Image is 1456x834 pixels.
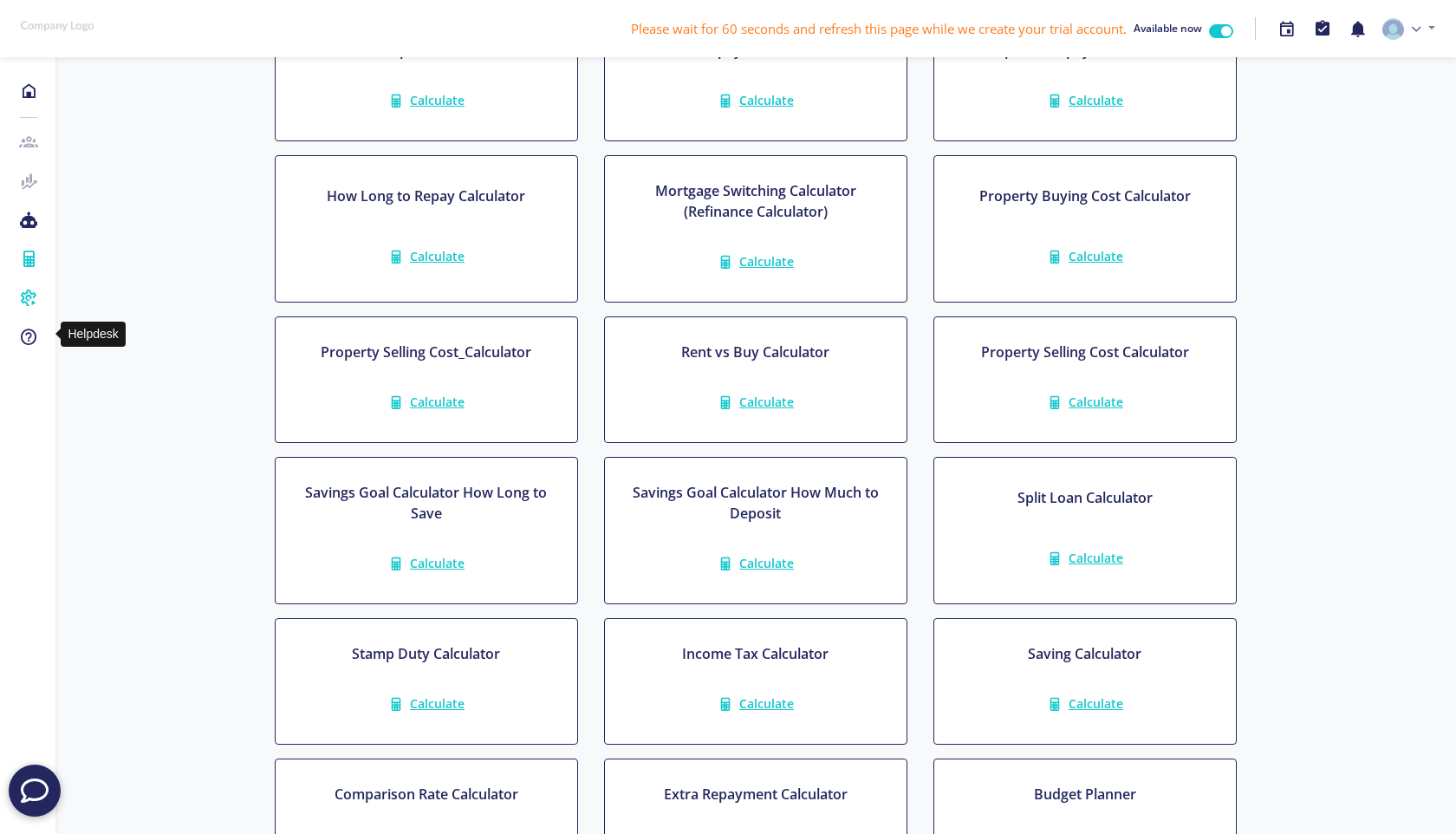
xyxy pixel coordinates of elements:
div: Helpdesk [61,322,125,347]
span: Calculate [1069,550,1123,566]
span: Calculate [1069,248,1123,264]
h4: Saving Calculator [1028,643,1141,664]
span: Calculate [410,92,465,108]
h4: Split Loan Calculator [1017,487,1153,508]
a: Calculate [370,547,483,580]
span: Calculate [1069,394,1123,410]
h4: Rent vs Buy Calculator [681,342,829,362]
a: Calculate [699,547,812,580]
span: Calculate [739,394,794,410]
span: Calculate [739,695,794,712]
a: Calculate [1029,687,1141,720]
h4: Extra Repayment Calculator [664,784,848,805]
a: Calculate [1029,240,1141,273]
h4: Comparison Rate Calculator [335,784,518,805]
a: Calculate [699,245,812,278]
span: Calculate [1069,92,1123,108]
a: Calculate [1029,84,1141,117]
a: Calculate [1029,386,1141,419]
h4: Mortgage Switching Calculator (Refinance Calculator) [622,180,889,222]
a: Calculate [370,386,483,419]
h4: Stamp Duty Calculator [352,643,500,664]
a: Calculate [370,240,483,273]
span: Calculate [410,248,465,264]
a: Calculate [370,84,483,117]
span: Calculate [739,555,794,571]
span: Available now [1134,21,1202,36]
h4: Property Selling Cost_Calculator [321,342,531,362]
a: Calculate [370,687,483,720]
span: Calculate [739,92,794,108]
h4: Property Buying Cost Calculator [979,186,1191,206]
img: svg+xml;base64,PHN2ZyB4bWxucz0iaHR0cDovL3d3dy53My5vcmcvMjAwMC9zdmciIHdpZHRoPSI4MS4zODIiIGhlaWdodD... [1382,18,1404,40]
span: Calculate [410,394,465,410]
span: Calculate [1069,695,1123,712]
span: Please wait for 60 seconds and refresh this page while we create your trial account. [631,19,1127,39]
h4: Property Selling Cost Calculator [981,342,1189,362]
span: Calculate [739,253,794,270]
h4: Savings Goal Calculator How Much to Deposit [622,482,889,524]
a: Calculate [699,687,812,720]
h4: Budget Planner [1034,784,1136,805]
h4: Income Tax Calculator [682,643,829,664]
span: Calculate [410,555,465,571]
h4: How Long to Repay Calculator [327,186,525,206]
a: Calculate [699,386,812,419]
a: Calculate [699,84,812,117]
img: company-logo-placeholder.1a1b062.png [14,14,101,37]
a: Calculate [1029,542,1141,575]
h4: Savings Goal Calculator How Long to Save [293,482,560,524]
span: Calculate [410,695,465,712]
